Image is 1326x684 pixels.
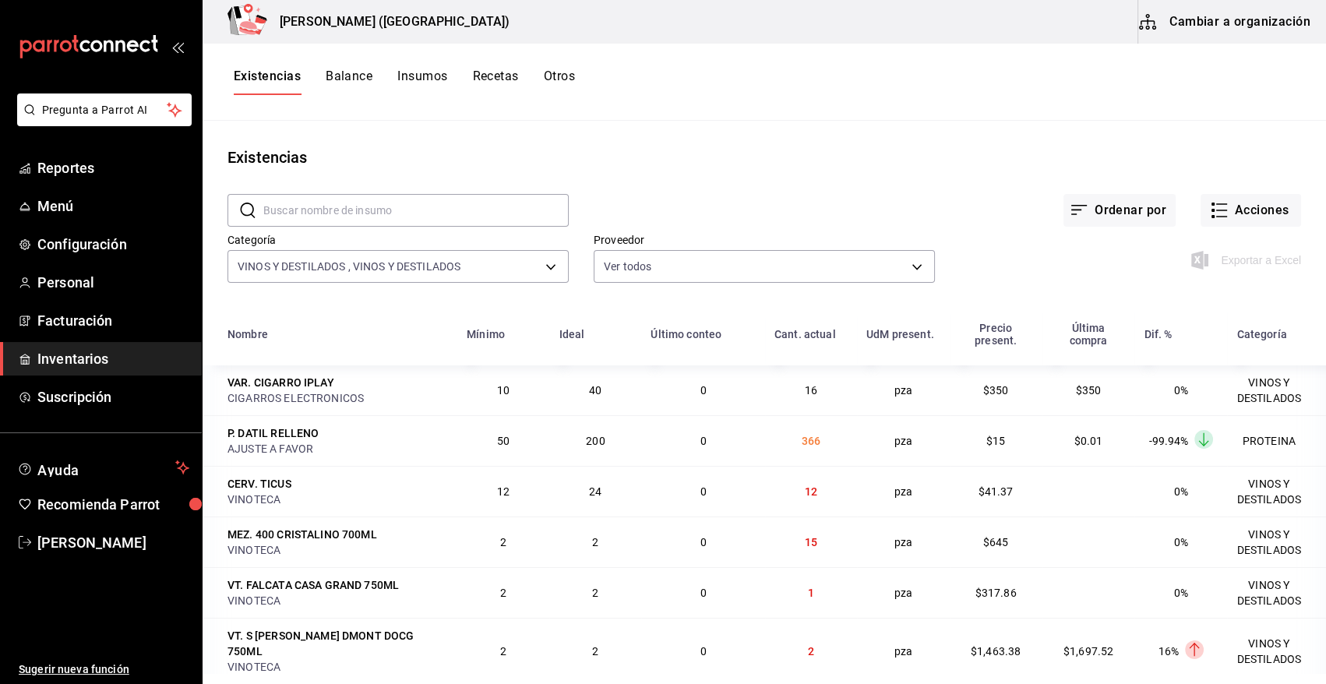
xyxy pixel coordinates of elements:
span: -99.94% [1148,435,1188,447]
span: 16 [805,384,817,397]
span: Ver todos [604,259,651,274]
span: 2 [592,536,598,548]
span: $317.86 [975,587,1017,599]
div: VINOTECA [227,542,448,558]
div: VINOTECA [227,593,448,608]
span: 10 [497,384,510,397]
span: 0% [1174,485,1188,498]
span: 12 [497,485,510,498]
div: UdM present. [866,328,934,340]
span: $350 [983,384,1009,397]
td: VINOS Y DESTILADOS [1227,618,1326,684]
td: pza [857,415,950,466]
td: pza [857,517,950,567]
div: Dif. % [1144,328,1172,340]
div: navigation tabs [234,69,575,95]
span: 0 [700,587,707,599]
span: 0 [700,536,707,548]
td: pza [857,618,950,684]
td: VINOS Y DESTILADOS [1227,517,1326,567]
span: 16% [1158,645,1179,658]
button: open_drawer_menu [171,41,184,53]
span: Personal [37,272,189,293]
button: Recetas [472,69,518,95]
span: $41.37 [979,485,1014,498]
div: Última compra [1052,322,1126,347]
button: Existencias [234,69,301,95]
span: 2 [500,536,506,548]
td: PROTEINA [1227,415,1326,466]
td: pza [857,466,950,517]
span: Suscripción [37,386,189,407]
button: Balance [326,69,372,95]
h3: [PERSON_NAME] ([GEOGRAPHIC_DATA]) [267,12,510,31]
div: Nombre [227,328,268,340]
div: Categoría [1236,328,1286,340]
span: $645 [983,536,1009,548]
span: $350 [1076,384,1102,397]
span: Menú [37,196,189,217]
td: VINOS Y DESTILADOS [1227,567,1326,618]
div: VINOTECA [227,492,448,507]
div: Mínimo [467,328,505,340]
span: Inventarios [37,348,189,369]
span: 0% [1174,384,1188,397]
span: Facturación [37,310,189,331]
span: 2 [592,587,598,599]
div: MEZ. 400 CRISTALINO 700ML [227,527,377,542]
span: Recomienda Parrot [37,494,189,515]
label: Proveedor [594,234,935,245]
span: Pregunta a Parrot AI [42,102,168,118]
span: 0 [700,645,707,658]
span: 50 [497,435,510,447]
span: 2 [500,645,506,658]
span: 0 [700,485,707,498]
div: VT. FALCATA CASA GRAND 750ML [227,577,399,593]
div: AJUSTE A FAVOR [227,441,448,457]
div: Precio present. [959,322,1033,347]
span: $1,697.52 [1063,645,1113,658]
input: Buscar nombre de insumo [263,195,569,226]
div: Cant. actual [774,328,836,340]
div: VAR. CIGARRO IPLAY [227,375,334,390]
button: Ordenar por [1063,194,1176,227]
a: Pregunta a Parrot AI [11,113,192,129]
span: 200 [586,435,605,447]
span: Configuración [37,234,189,255]
span: [PERSON_NAME] [37,532,189,553]
span: Ayuda [37,458,169,477]
span: 24 [589,485,601,498]
td: pza [857,567,950,618]
span: 0 [700,384,707,397]
div: VT. S [PERSON_NAME] DMONT DOCG 750ML [227,628,448,659]
span: 0% [1174,587,1188,599]
span: Sugerir nueva función [19,661,189,678]
div: Ideal [559,328,584,340]
span: $15 [986,435,1005,447]
span: 366 [802,435,820,447]
button: Acciones [1201,194,1301,227]
span: Reportes [37,157,189,178]
button: Otros [544,69,575,95]
span: 0% [1174,536,1188,548]
span: 0 [700,435,707,447]
td: pza [857,365,950,415]
td: VINOS Y DESTILADOS [1227,466,1326,517]
span: 15 [805,536,817,548]
span: 1 [808,587,814,599]
div: CIGARROS ELECTRONICOS [227,390,448,406]
td: VINOS Y DESTILADOS [1227,365,1326,415]
span: 2 [592,645,598,658]
button: Pregunta a Parrot AI [17,93,192,126]
label: Categoría [227,234,569,245]
div: CERV. TICUS [227,476,291,492]
div: VINOTECA [227,659,448,675]
span: 2 [808,645,814,658]
span: 12 [805,485,817,498]
span: 40 [589,384,601,397]
span: $1,463.38 [971,645,1021,658]
button: Insumos [397,69,447,95]
div: P. DATIL RELLENO [227,425,319,441]
span: VINOS Y DESTILADOS , VINOS Y DESTILADOS [238,259,460,274]
div: Existencias [227,146,307,169]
